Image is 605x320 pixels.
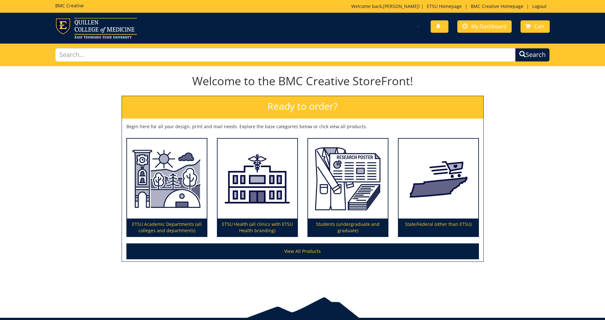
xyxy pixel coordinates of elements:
a: My Dashboard [457,20,512,33]
h1: Welcome to the BMC Creative StoreFront! [122,75,484,87]
a: View All Products [126,243,479,259]
p: ETSU Academic Departments (all colleges and departments) [127,219,207,236]
img: ETSU Academic Departments (all colleges and departments) [127,139,207,219]
img: ETSU logo [55,18,137,38]
a: Students (undergraduate and graduate) [308,139,388,237]
h2: Ready to order? [122,96,483,119]
a: BMC Creative Homepage [467,3,527,9]
span: My Dashboard [471,23,507,30]
img: Students (undergraduate and graduate) [308,139,388,219]
a: ETSU Health (all clinics with ETSU Health branding) [218,139,297,237]
a: [PERSON_NAME] [383,3,419,9]
p: Welcome back, ! | | | [351,3,550,10]
a: Cart [521,20,550,33]
p: State/Federal (other than ETSU) [399,219,478,236]
span: Cart [534,23,545,30]
h5: BMC Creative [55,3,84,8]
a: ETSU Academic Departments (all colleges and departments) [127,139,207,237]
p: Begin here for all your design, print and mail needs. Explore the base categories below or click ... [126,123,479,130]
p: ETSU Health (all clinics with ETSU Health branding) [218,219,297,236]
a: ETSU Homepage [424,3,465,9]
a: Logout [529,3,550,9]
p: Students (undergraduate and graduate) [308,219,388,236]
img: ETSU Health (all clinics with ETSU Health branding) [218,139,297,219]
img: State/Federal (other than ETSU) [399,139,478,219]
button: Search [515,48,550,62]
a: State/Federal (other than ETSU) [399,139,478,237]
input: Search... [55,48,516,62]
